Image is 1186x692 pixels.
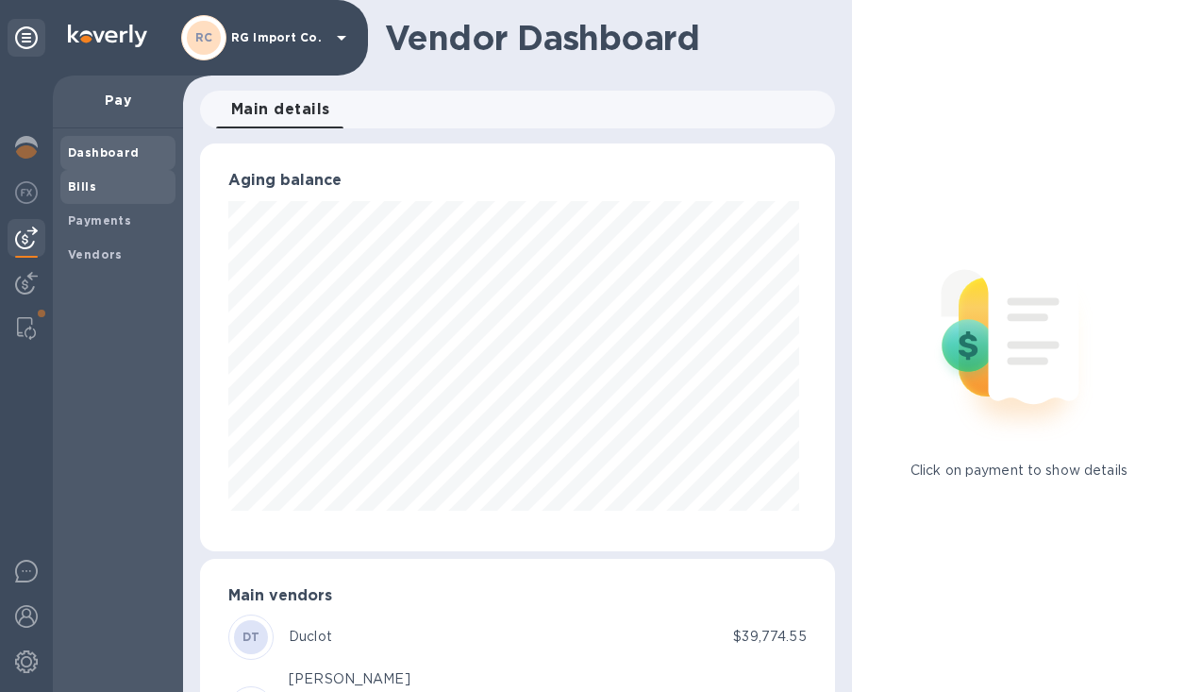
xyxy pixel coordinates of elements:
[289,669,410,689] div: [PERSON_NAME]
[385,18,822,58] h1: Vendor Dashboard
[733,627,806,647] p: $39,774.55
[68,145,140,160] b: Dashboard
[228,587,807,605] h3: Main vendors
[68,25,147,47] img: Logo
[289,627,332,647] div: Duclot
[231,31,326,44] p: RG Import Co.
[242,630,260,644] b: DT
[231,96,330,123] span: Main details
[910,461,1128,481] p: Click on payment to show details
[195,30,213,44] b: RC
[68,179,96,194] b: Bills
[68,91,168,110] p: Pay
[68,247,123,262] b: Vendors
[8,19,45,57] div: Unpin categories
[228,172,807,190] h3: Aging balance
[68,213,131,228] b: Payments
[15,181,38,204] img: Foreign exchange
